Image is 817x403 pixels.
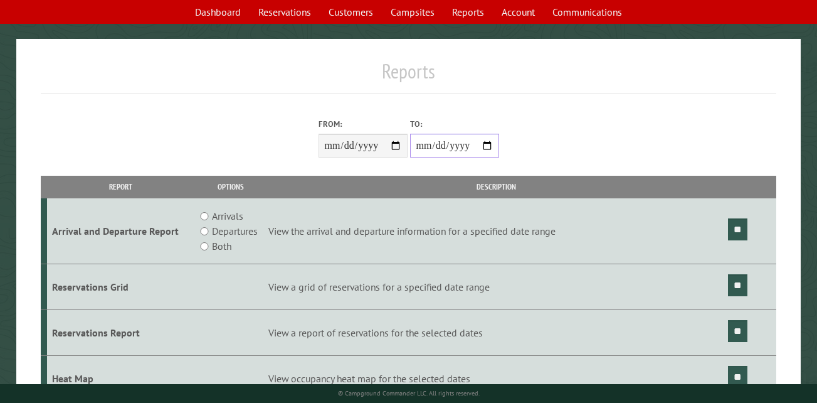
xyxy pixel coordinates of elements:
[212,239,231,254] label: Both
[410,118,499,130] label: To:
[266,309,726,355] td: View a report of reservations for the selected dates
[338,389,480,397] small: © Campground Commander LLC. All rights reserved.
[47,264,195,310] td: Reservations Grid
[195,176,266,198] th: Options
[266,176,726,198] th: Description
[266,264,726,310] td: View a grid of reservations for a specified date range
[319,118,408,130] label: From:
[266,198,726,264] td: View the arrival and departure information for a specified date range
[47,309,195,355] td: Reservations Report
[47,176,195,198] th: Report
[212,208,243,223] label: Arrivals
[47,198,195,264] td: Arrival and Departure Report
[47,355,195,401] td: Heat Map
[212,223,258,239] label: Departures
[41,59,776,94] h1: Reports
[266,355,726,401] td: View occupancy heat map for the selected dates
